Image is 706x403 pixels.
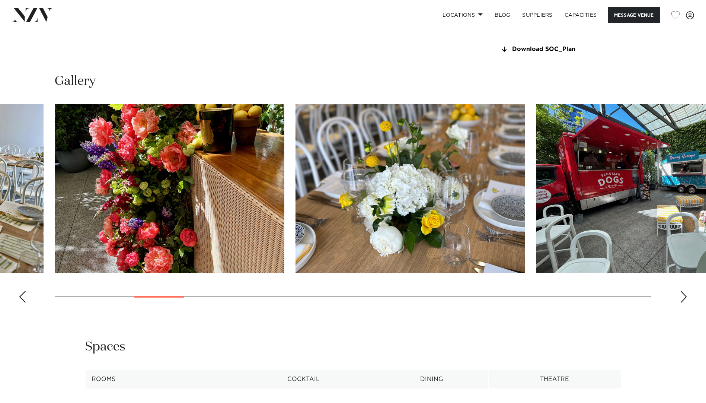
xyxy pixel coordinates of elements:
[489,7,516,23] a: BLOG
[375,370,488,388] th: Dining
[559,7,603,23] a: Capacities
[55,73,96,90] h2: Gallery
[12,8,52,22] img: nzv-logo.png
[516,7,558,23] a: SUPPLIERS
[85,339,125,355] h2: Spaces
[608,7,660,23] button: Message Venue
[296,104,525,273] swiper-slide: 6 / 30
[232,370,375,388] th: Cocktail
[85,370,232,388] th: Rooms
[437,7,489,23] a: Locations
[500,46,621,53] a: Download SOC_Plan
[488,370,621,388] th: Theatre
[55,104,284,273] swiper-slide: 5 / 30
